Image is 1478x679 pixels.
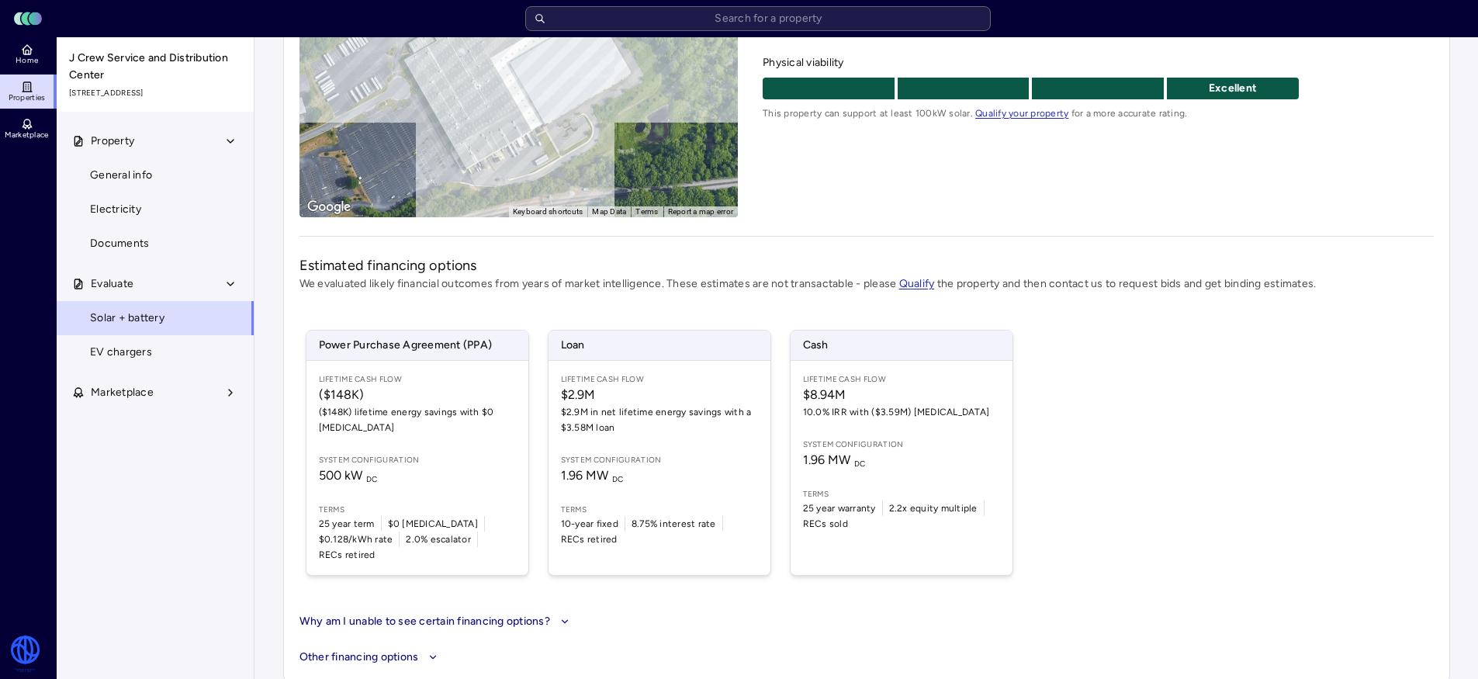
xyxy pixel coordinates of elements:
a: Open this area in Google Maps (opens a new window) [303,197,355,217]
sub: DC [612,474,624,484]
span: General info [90,167,152,184]
span: Evaluate [91,275,133,293]
a: Electricity [56,192,254,227]
a: Qualify [899,277,935,290]
span: Home [16,56,38,65]
span: Physical viability [763,54,1433,71]
span: [STREET_ADDRESS] [69,87,243,99]
span: Terms [561,504,758,516]
button: Marketplace [57,376,255,410]
span: 25 year term [319,516,375,532]
span: $2.9M [561,386,758,404]
a: Documents [56,227,254,261]
span: 500 kW [319,468,378,483]
button: Other financing options [299,649,1434,666]
span: System configuration [319,454,516,466]
img: Watershed [9,636,41,673]
input: Search for a property [525,6,991,31]
span: 10-year fixed [561,516,618,532]
span: RECs retired [319,547,376,563]
p: We evaluated likely financial outcomes from years of market intelligence. These estimates are not... [299,275,1434,293]
span: This property can support at least 100kW solar. for a more accurate rating. [763,106,1433,121]
span: Property [91,133,134,150]
span: 25 year warranty [803,501,876,516]
span: 1.96 MW [561,468,624,483]
span: J Crew Service and Distribution Center [69,50,243,84]
span: $2.9M in net lifetime energy savings with a $3.58M loan [561,404,758,435]
span: 1.96 MW [803,452,866,467]
img: Google [303,197,355,217]
span: Solar + battery [90,310,164,327]
span: System configuration [803,438,1000,451]
span: Loan [549,331,770,360]
span: RECs retired [561,532,618,547]
span: Lifetime Cash Flow [803,373,1000,386]
button: Evaluate [57,267,255,301]
button: Property [57,124,255,158]
span: $8.94M [803,386,1000,404]
a: Solar + battery [56,301,254,335]
span: Power Purchase Agreement (PPA) [306,331,528,360]
span: 2.2x equity multiple [889,501,978,516]
span: Terms [803,488,1000,501]
span: Marketplace [5,130,48,140]
span: Cash [791,331,1012,360]
span: 2.0% escalator [406,532,471,547]
span: System configuration [561,454,758,466]
span: Lifetime Cash Flow [561,373,758,386]
span: $0 [MEDICAL_DATA] [388,516,478,532]
h2: Estimated financing options [299,255,1434,275]
button: Why am I unable to see certain financing options? [299,613,573,630]
a: General info [56,158,254,192]
span: Electricity [90,201,141,218]
span: Documents [90,235,149,252]
span: $0.128/kWh rate [319,532,393,547]
span: 10.0% IRR with ($3.59M) [MEDICAL_DATA] [803,404,1000,420]
a: Report a map error [668,207,734,216]
span: Properties [9,93,46,102]
a: EV chargers [56,335,254,369]
sub: DC [854,459,866,469]
a: Qualify your property [975,108,1068,119]
span: EV chargers [90,344,152,361]
span: ($148K) [319,386,516,404]
span: 8.75% interest rate [632,516,716,532]
span: Lifetime Cash Flow [319,373,516,386]
span: RECs sold [803,516,848,532]
a: LoanLifetime Cash Flow$2.9M$2.9M in net lifetime energy savings with a $3.58M loanSystem configur... [548,330,771,576]
button: Map Data [592,206,626,217]
button: Keyboard shortcuts [513,206,583,217]
p: Excellent [1167,80,1299,97]
sub: DC [366,474,378,484]
span: Marketplace [91,384,154,401]
a: Terms (opens in new tab) [635,207,658,216]
a: CashLifetime Cash Flow$8.94M10.0% IRR with ($3.59M) [MEDICAL_DATA]System configuration1.96 MW DCT... [790,330,1013,576]
span: ($148K) lifetime energy savings with $0 [MEDICAL_DATA] [319,404,516,435]
span: Terms [319,504,516,516]
a: Power Purchase Agreement (PPA)Lifetime Cash Flow($148K)($148K) lifetime energy savings with $0 [M... [306,330,529,576]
